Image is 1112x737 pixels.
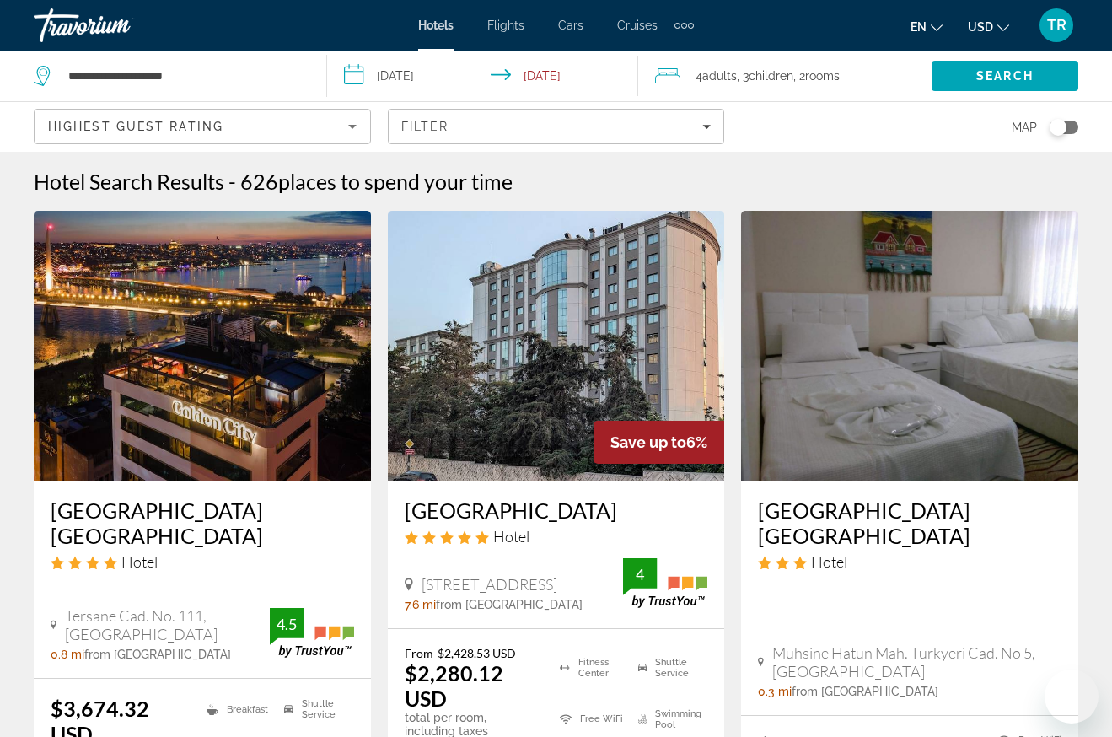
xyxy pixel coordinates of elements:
img: Istanbul Grand Aparts [741,211,1078,481]
span: Hotel [121,552,158,571]
img: Istanbul Gonen Hotel [388,211,725,481]
span: places to spend your time [278,169,513,194]
button: Search [932,61,1078,91]
div: 3 star Hotel [758,552,1061,571]
span: Hotel [811,552,847,571]
iframe: Button to launch messaging window [1045,670,1099,724]
div: 6% [594,421,724,464]
span: , 2 [793,64,840,88]
img: Istanbul Golden City Hotel [34,211,371,481]
li: Shuttle Service [276,696,353,722]
li: Breakfast [198,696,276,722]
button: Extra navigation items [674,12,694,39]
a: [GEOGRAPHIC_DATA] [GEOGRAPHIC_DATA] [758,498,1061,548]
span: Highest Guest Rating [48,120,223,133]
div: 4.5 [270,614,304,634]
span: Muhsine Hatun Mah. Turkyeri Cad. No 5, [GEOGRAPHIC_DATA] [772,643,1061,681]
span: Hotel [493,527,529,546]
span: 0.3 mi [758,685,792,698]
button: Change currency [968,14,1009,39]
button: User Menu [1034,8,1078,43]
a: Cruises [617,19,658,32]
h2: 626 [240,169,513,194]
a: [GEOGRAPHIC_DATA] [GEOGRAPHIC_DATA] [51,498,354,548]
span: Tersane Cad. No. 111, [GEOGRAPHIC_DATA] [65,606,270,643]
span: [STREET_ADDRESS] [422,575,557,594]
img: TrustYou guest rating badge [270,608,354,658]
span: from [GEOGRAPHIC_DATA] [84,648,231,661]
span: TR [1047,17,1066,34]
li: Fitness Center [551,646,630,689]
button: Toggle map [1037,120,1078,135]
button: Select check in and out date [327,51,637,101]
span: , 3 [737,64,793,88]
mat-select: Sort by [48,116,357,137]
a: Flights [487,19,524,32]
span: from [GEOGRAPHIC_DATA] [792,685,938,698]
span: Children [749,69,793,83]
h1: Hotel Search Results [34,169,224,194]
a: [GEOGRAPHIC_DATA] [405,498,708,523]
span: USD [968,20,993,34]
img: TrustYou guest rating badge [623,558,707,608]
input: Search hotel destination [67,63,301,89]
span: rooms [805,69,840,83]
li: Shuttle Service [630,646,708,689]
span: Filter [401,120,449,133]
button: Change language [911,14,943,39]
div: 4 star Hotel [51,552,354,571]
a: Hotels [418,19,454,32]
div: 5 star Hotel [405,527,708,546]
a: Travorium [34,3,202,47]
button: Travelers: 4 adults, 3 children [638,51,932,101]
span: Search [976,69,1034,83]
button: Filters [388,109,725,144]
div: 4 [623,564,657,584]
span: 4 [696,64,737,88]
span: 0.8 mi [51,648,84,661]
span: Save up to [610,433,686,451]
span: 7.6 mi [405,598,436,611]
span: Map [1012,116,1037,139]
ins: $2,280.12 USD [405,660,503,711]
span: from [GEOGRAPHIC_DATA] [436,598,583,611]
a: Cars [558,19,583,32]
span: Adults [702,69,737,83]
span: From [405,646,433,660]
del: $2,428.53 USD [438,646,516,660]
span: - [228,169,236,194]
span: en [911,20,927,34]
